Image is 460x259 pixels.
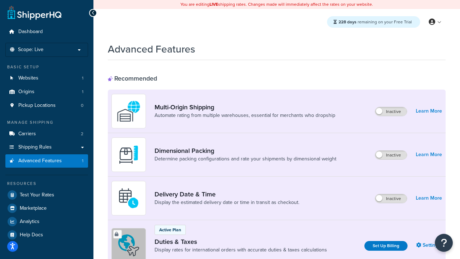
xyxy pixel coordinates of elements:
[82,89,83,95] span: 1
[5,85,88,99] li: Origins
[155,147,336,155] a: Dimensional Packing
[20,219,40,225] span: Analytics
[18,89,34,95] span: Origins
[108,42,195,56] h1: Advanced Features
[20,232,43,238] span: Help Docs
[416,240,442,250] a: Settings
[5,64,88,70] div: Basic Setup
[375,107,407,116] label: Inactive
[435,234,453,252] button: Open Resource Center
[339,19,356,25] strong: 228 days
[116,186,141,211] img: gfkeb5ejjkALwAAAABJRU5ErkJggg==
[364,241,408,251] a: Set Up Billing
[5,119,88,126] div: Manage Shipping
[81,131,83,137] span: 2
[155,155,336,163] a: Determine packing configurations and rate your shipments by dimensional weight
[5,25,88,38] a: Dashboard
[82,75,83,81] span: 1
[155,190,299,198] a: Delivery Date & Time
[116,142,141,167] img: DTVBYsAAAAAASUVORK5CYII=
[5,72,88,85] li: Websites
[416,193,442,203] a: Learn More
[5,99,88,112] a: Pickup Locations0
[5,154,88,168] a: Advanced Features1
[5,188,88,201] a: Test Your Rates
[155,103,335,111] a: Multi-Origin Shipping
[82,158,83,164] span: 1
[108,74,157,82] div: Recommended
[18,47,43,53] span: Scope: Live
[5,181,88,187] div: Resources
[18,131,36,137] span: Carriers
[339,19,412,25] span: remaining on your Free Trial
[18,144,52,150] span: Shipping Rules
[5,215,88,228] a: Analytics
[20,205,47,212] span: Marketplace
[18,29,43,35] span: Dashboard
[155,238,327,246] a: Duties & Taxes
[5,141,88,154] a: Shipping Rules
[155,112,335,119] a: Automate rating from multiple warehouses, essential for merchants who dropship
[5,85,88,99] a: Origins1
[155,246,327,254] a: Display rates for international orders with accurate duties & taxes calculations
[5,202,88,215] a: Marketplace
[20,192,54,198] span: Test Your Rates
[5,228,88,241] a: Help Docs
[18,158,62,164] span: Advanced Features
[5,72,88,85] a: Websites1
[81,103,83,109] span: 0
[155,199,299,206] a: Display the estimated delivery date or time in transit as checkout.
[5,99,88,112] li: Pickup Locations
[5,127,88,141] li: Carriers
[210,1,218,8] b: LIVE
[5,127,88,141] a: Carriers2
[375,194,407,203] label: Inactive
[18,75,38,81] span: Websites
[416,106,442,116] a: Learn More
[116,99,141,124] img: WatD5o0RtDAAAAAElFTkSuQmCC
[375,151,407,159] label: Inactive
[18,103,56,109] span: Pickup Locations
[5,154,88,168] li: Advanced Features
[159,227,181,233] p: Active Plan
[416,150,442,160] a: Learn More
